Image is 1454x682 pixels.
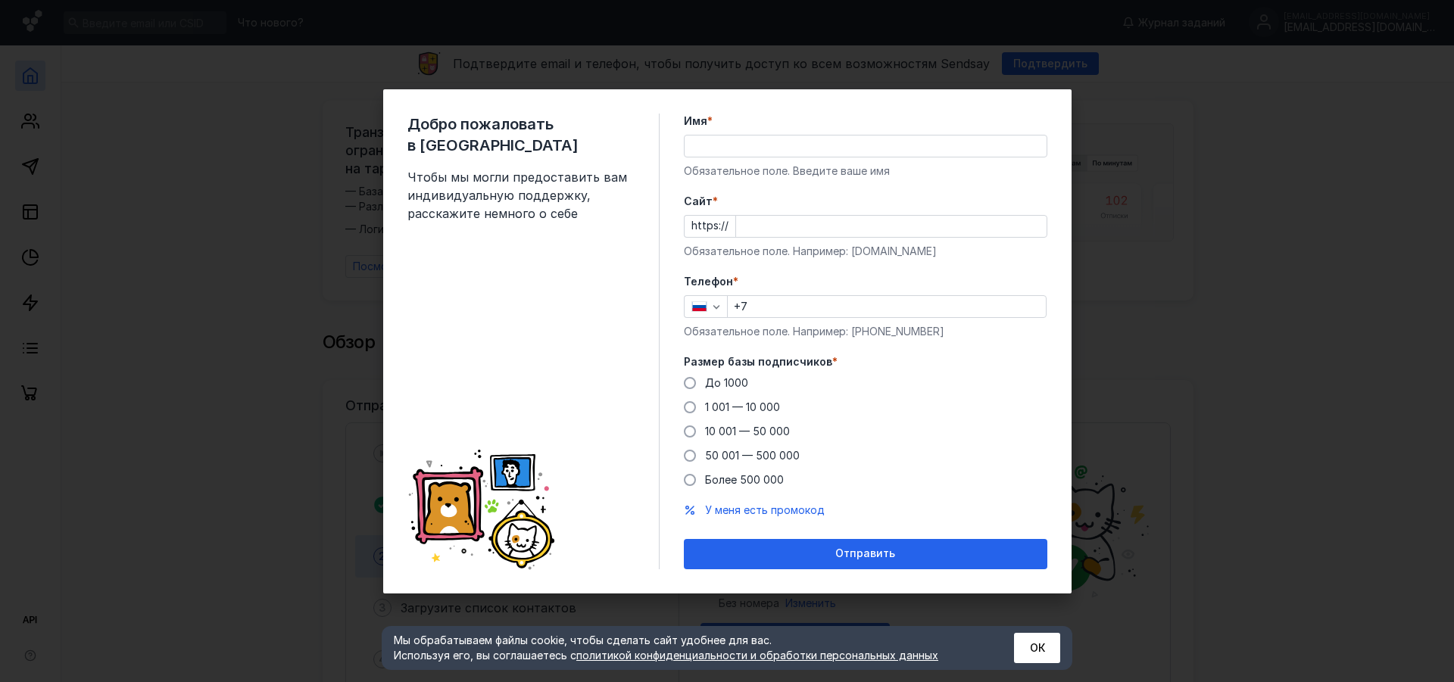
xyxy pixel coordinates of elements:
[394,633,977,663] div: Мы обрабатываем файлы cookie, чтобы сделать сайт удобнее для вас. Используя его, вы соглашаетесь c
[684,244,1047,259] div: Обязательное поле. Например: [DOMAIN_NAME]
[684,194,713,209] span: Cайт
[705,503,825,518] button: У меня есть промокод
[407,168,635,223] span: Чтобы мы могли предоставить вам индивидуальную поддержку, расскажите немного о себе
[835,547,895,560] span: Отправить
[705,400,780,413] span: 1 001 — 10 000
[684,114,707,129] span: Имя
[407,114,635,156] span: Добро пожаловать в [GEOGRAPHIC_DATA]
[705,425,790,438] span: 10 001 — 50 000
[684,354,832,369] span: Размер базы подписчиков
[684,324,1047,339] div: Обязательное поле. Например: [PHONE_NUMBER]
[705,376,748,389] span: До 1000
[684,274,733,289] span: Телефон
[684,163,1047,179] div: Обязательное поле. Введите ваше имя
[1014,633,1060,663] button: ОК
[705,449,800,462] span: 50 001 — 500 000
[576,649,938,662] a: политикой конфиденциальности и обработки персональных данных
[705,503,825,516] span: У меня есть промокод
[684,539,1047,569] button: Отправить
[705,473,784,486] span: Более 500 000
